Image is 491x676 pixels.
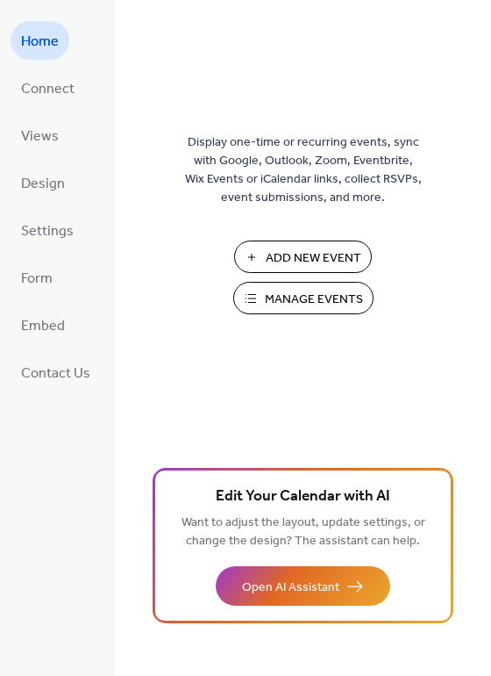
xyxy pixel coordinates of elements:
a: Home [11,21,69,60]
a: Settings [11,211,84,249]
span: Contact Us [21,360,90,388]
span: Display one-time or recurring events, sync with Google, Outlook, Zoom, Eventbrite, Wix Events or ... [185,133,422,207]
button: Add New Event [234,241,372,273]
span: Manage Events [265,291,363,309]
span: Open AI Assistant [242,579,339,597]
span: Add New Event [266,249,361,268]
a: Form [11,258,63,297]
span: Form [21,265,53,293]
a: Embed [11,306,75,344]
a: Connect [11,68,85,107]
a: Contact Us [11,353,101,392]
span: Embed [21,313,65,341]
a: Views [11,116,69,155]
span: Views [21,123,59,151]
a: Design [11,163,75,202]
span: Edit Your Calendar with AI [216,485,390,509]
span: Settings [21,218,74,246]
button: Manage Events [233,282,374,314]
button: Open AI Assistant [216,566,390,606]
span: Design [21,170,65,198]
span: Want to adjust the layout, update settings, or change the design? The assistant can help. [181,511,425,553]
span: Home [21,28,59,56]
span: Connect [21,76,75,104]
